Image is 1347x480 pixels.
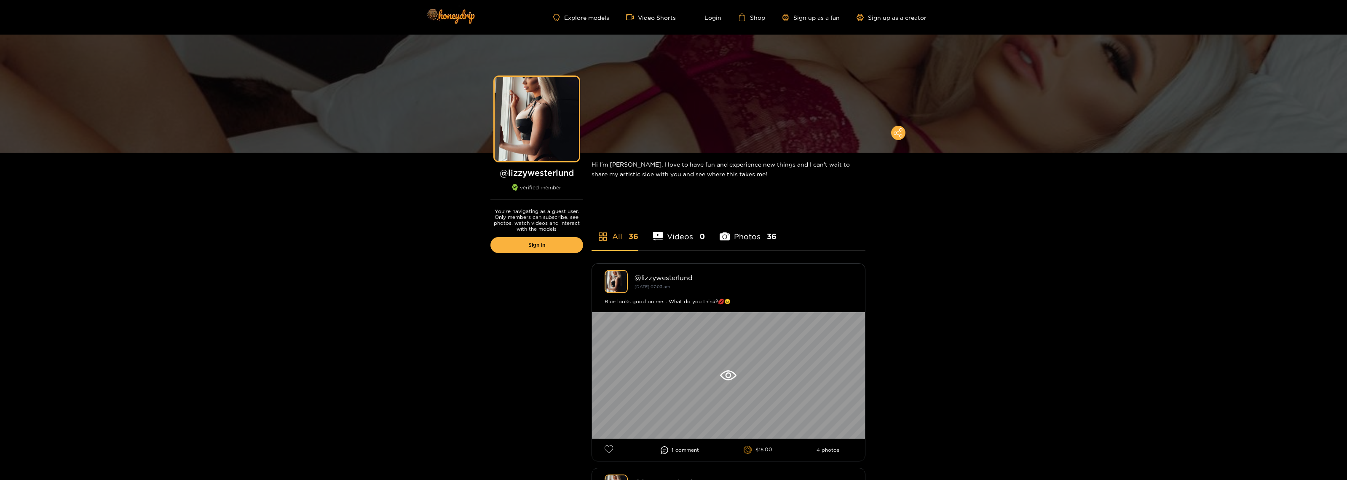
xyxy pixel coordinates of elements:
li: $15.00 [744,446,772,454]
span: 36 [767,231,777,242]
span: 36 [629,231,638,242]
span: comment [675,447,699,453]
a: Explore models [553,14,609,21]
span: 0 [699,231,705,242]
li: Photos [720,212,777,250]
a: Video Shorts [626,13,676,21]
div: verified member [490,184,583,200]
a: Sign up as a fan [782,14,840,21]
li: 4 photos [817,447,839,453]
img: lizzywesterlund [605,270,628,293]
a: Login [693,13,721,21]
div: Hi I'm [PERSON_NAME], I love to have fun and experience new things and I can't wait to share my a... [592,153,865,186]
span: appstore [598,232,608,242]
div: @ lizzywesterlund [635,274,852,281]
p: You're navigating as a guest user. Only members can subscribe, see photos, watch videos and inter... [490,208,583,232]
a: Shop [738,13,765,21]
li: 1 [661,446,699,454]
a: Sign up as a creator [857,14,927,21]
small: [DATE] 07:03 am [635,284,670,289]
h1: @ lizzywesterlund [490,167,583,178]
li: All [592,212,638,250]
div: Blue looks good on me... What do you think?💋😉 [605,297,852,306]
li: Videos [653,212,705,250]
span: video-camera [626,13,638,21]
a: Sign in [490,237,583,253]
